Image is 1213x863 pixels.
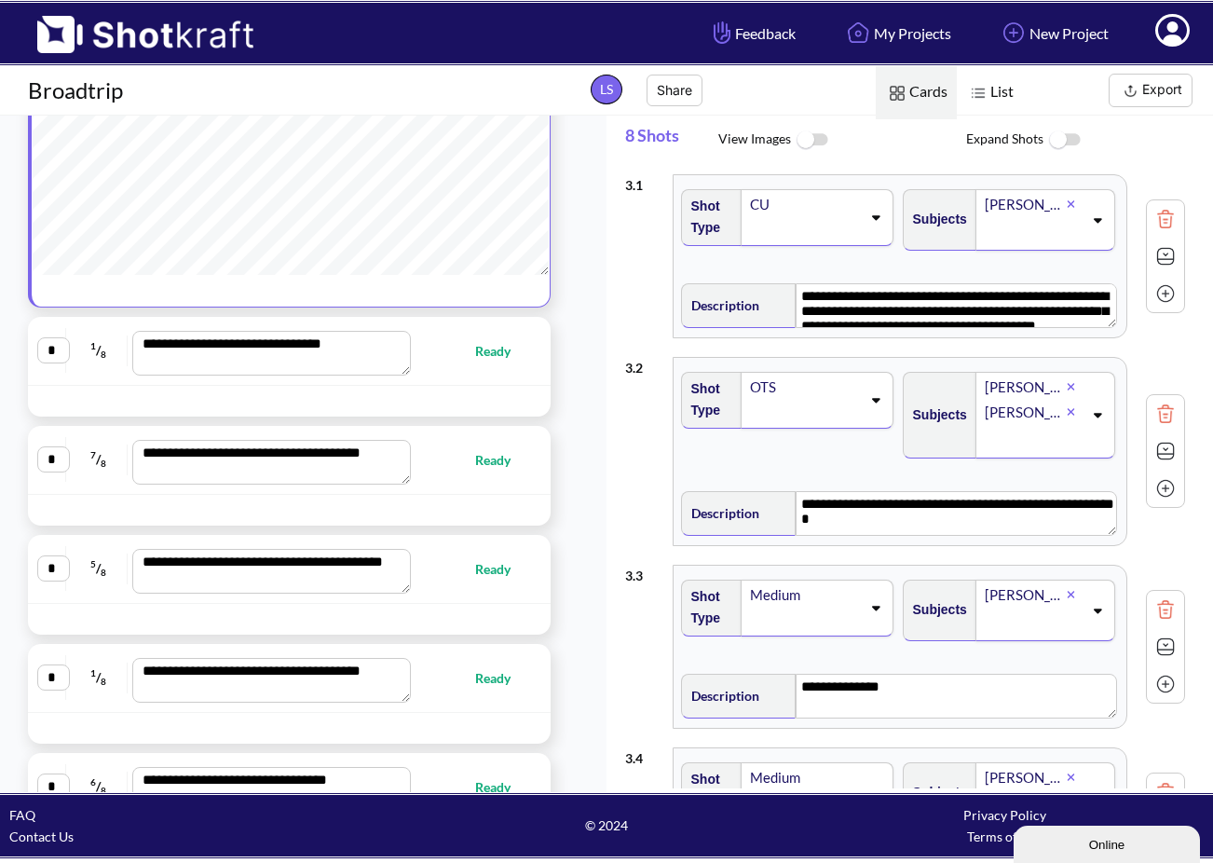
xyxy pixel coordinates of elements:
[475,776,529,798] span: Ready
[709,22,796,44] span: Feedback
[984,8,1123,58] a: New Project
[90,558,96,569] span: 5
[71,772,128,801] span: /
[475,340,529,362] span: Ready
[966,81,990,105] img: List Icon
[682,290,759,321] span: Description
[71,663,128,692] span: /
[1152,205,1179,233] img: Trash Icon
[475,667,529,689] span: Ready
[998,17,1029,48] img: Add Icon
[475,558,529,580] span: Ready
[682,582,733,634] span: Shot Type
[71,445,128,474] span: /
[101,568,106,579] span: 8
[625,555,1185,738] div: 3.3Shot TypeMediumSubjects[PERSON_NAME]Description**** **** ****Trash IconExpand IconAdd Icon
[625,738,663,769] div: 3 . 4
[90,340,96,351] span: 1
[101,786,106,797] span: 8
[791,120,833,160] img: ToggleOff Icon
[1014,822,1204,863] iframe: chat widget
[9,807,35,823] a: FAQ
[682,191,733,243] span: Shot Type
[983,400,1067,425] div: [PERSON_NAME]
[806,804,1204,826] div: Privacy Policy
[71,554,128,583] span: /
[682,498,759,528] span: Description
[1152,633,1179,661] img: Expand Icon
[1152,280,1179,308] img: Add Icon
[71,336,128,365] span: /
[101,459,106,470] span: 8
[748,582,861,608] div: Medium
[983,765,1067,790] div: [PERSON_NAME]
[718,120,966,160] span: View Images
[1152,596,1179,623] img: Trash Icon
[475,449,529,471] span: Ready
[591,75,622,104] span: LS
[625,555,663,586] div: 3 . 3
[983,192,1067,217] div: [PERSON_NAME]
[625,165,663,196] div: 3 . 1
[1152,437,1179,465] img: Expand Icon
[90,776,96,788] span: 6
[904,595,967,625] span: Subjects
[1119,79,1142,103] img: Export Icon
[709,17,735,48] img: Hand Icon
[1152,670,1179,698] img: Add Icon
[625,348,663,378] div: 3 . 2
[101,349,106,361] span: 8
[904,400,967,431] span: Subjects
[682,374,733,426] span: Shot Type
[983,375,1067,400] div: [PERSON_NAME]
[957,66,1023,119] span: List
[1043,120,1085,160] img: ToggleOff Icon
[625,116,718,165] span: 8 Shots
[647,75,702,106] button: Share
[806,826,1204,847] div: Terms of Use
[904,204,967,235] span: Subjects
[682,764,733,816] span: Shot Type
[876,66,957,119] span: Cards
[1109,74,1193,107] button: Export
[407,815,805,836] span: © 2024
[904,777,967,808] span: Subjects
[885,81,909,105] img: Card Icon
[842,17,874,48] img: Home Icon
[682,680,759,711] span: Description
[748,765,861,790] div: Medium
[1152,242,1179,270] img: Expand Icon
[983,582,1067,608] div: [PERSON_NAME]
[90,667,96,678] span: 1
[9,829,74,844] a: Contact Us
[1152,778,1179,806] img: Trash Icon
[748,375,861,400] div: OTS
[828,8,965,58] a: My Projects
[1152,474,1179,502] img: Add Icon
[90,449,96,460] span: 7
[748,192,861,217] div: CU
[101,677,106,688] span: 8
[1152,400,1179,428] img: Trash Icon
